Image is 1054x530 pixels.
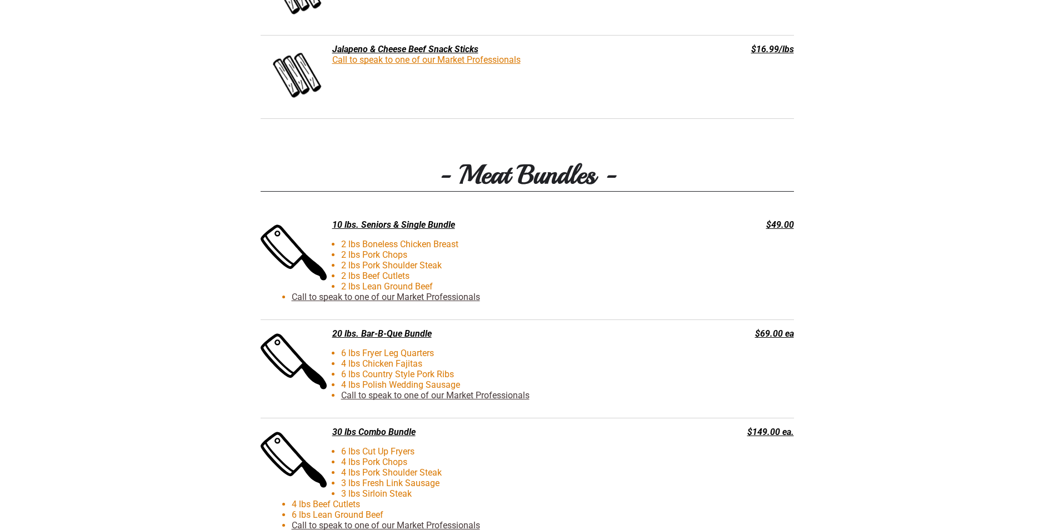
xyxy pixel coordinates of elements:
[292,499,691,509] li: 4 lbs Beef Cutlets
[261,328,682,339] div: 20 lbs. Bar-B-Que Bundle
[292,260,691,271] li: 2 lbs Pork Shoulder Steak
[687,44,794,54] div: $16.99/lbs
[261,427,682,437] div: 30 lbs Combo Bundle
[687,328,794,339] div: $69.00 ea
[261,219,682,230] div: 10 lbs. Seniors & Single Bundle
[292,478,691,488] li: 3 lbs Fresh Link Sausage
[687,219,794,230] div: $49.00
[332,54,521,65] a: Call to speak to one of our Market Professionals
[292,249,691,260] li: 2 lbs Pork Chops
[292,379,691,390] li: 4 lbs Polish Wedding Sausage
[341,390,530,401] a: Call to speak to one of our Market Professionals
[292,509,691,520] li: 6 lbs Lean Ground Beef
[292,292,480,302] a: Call to speak to one of our Market Professionals
[292,281,691,292] li: 2 lbs Lean Ground Beef
[261,158,794,192] h3: - Meat Bundles -
[292,467,691,478] li: 4 lbs Pork Shoulder Steak
[292,369,691,379] li: 6 lbs Country Style Pork Ribs
[292,348,691,358] li: 6 lbs Fryer Leg Quarters
[261,44,682,54] div: Jalapeno & Cheese Beef Snack Sticks
[292,271,691,281] li: 2 lbs Beef Cutlets
[292,239,691,249] li: 2 lbs Boneless Chicken Breast
[687,427,794,437] div: $149.00 ea.
[292,488,691,499] li: 3 lbs Sirloin Steak
[292,446,691,457] li: 6 lbs Cut Up Fryers
[292,358,691,369] li: 4 lbs Chicken Fajitas
[292,457,691,467] li: 4 lbs Pork Chops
